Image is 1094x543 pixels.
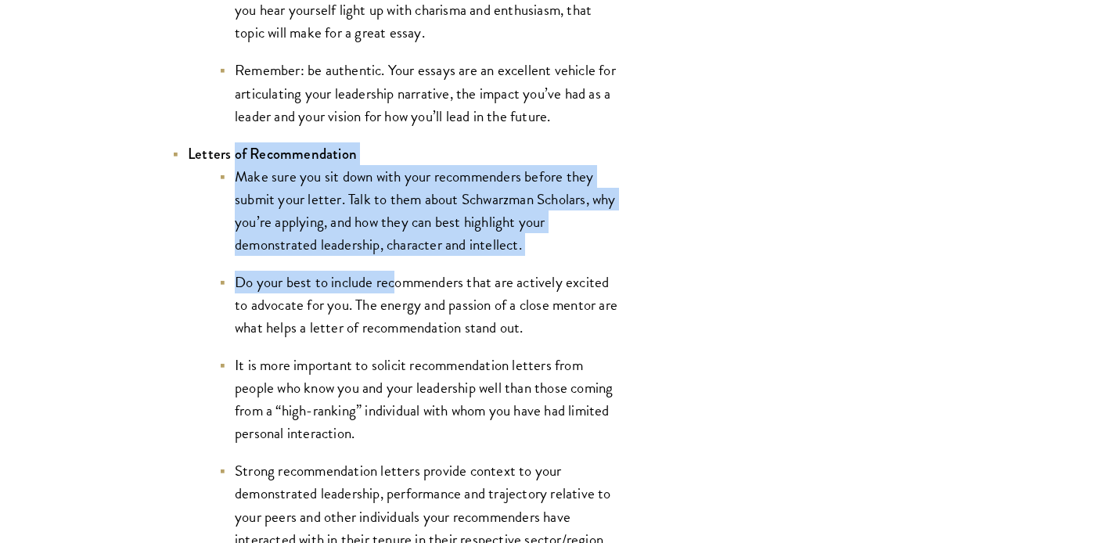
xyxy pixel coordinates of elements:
li: Do your best to include recommenders that are actively excited to advocate for you. The energy an... [219,271,618,339]
li: Remember: be authentic. Your essays are an excellent vehicle for articulating your leadership nar... [219,59,618,127]
li: Make sure you sit down with your recommenders before they submit your letter. Talk to them about ... [219,165,618,256]
li: It is more important to solicit recommendation letters from people who know you and your leadersh... [219,354,618,444]
strong: Letters of Recommendation [188,143,357,164]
